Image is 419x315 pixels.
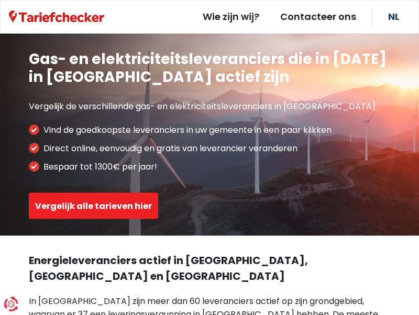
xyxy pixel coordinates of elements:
[29,193,158,219] button: Vergelijk alle tarieven hier
[29,161,390,172] li: Bespaar tot 1300€ per jaar!
[29,124,390,135] li: Vind de goedkoopste leveranciers in uw gemeente in een paar klikken
[29,143,390,153] li: Direct online, eenvoudig en gratis van leverancier veranderen
[29,101,390,111] p: Vergelijk de verschillende gas- en elektriciteitsleveranciers in [GEOGRAPHIC_DATA]
[9,10,104,24] a: Tariefchecker
[29,50,390,86] h1: Gas- en elektriciteitsleveranciers die in [DATE] in [GEOGRAPHIC_DATA] actief zijn
[29,253,390,284] h2: Energieleveranciers actief in [GEOGRAPHIC_DATA], [GEOGRAPHIC_DATA] en [GEOGRAPHIC_DATA]
[9,10,104,24] img: Tariefchecker logo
